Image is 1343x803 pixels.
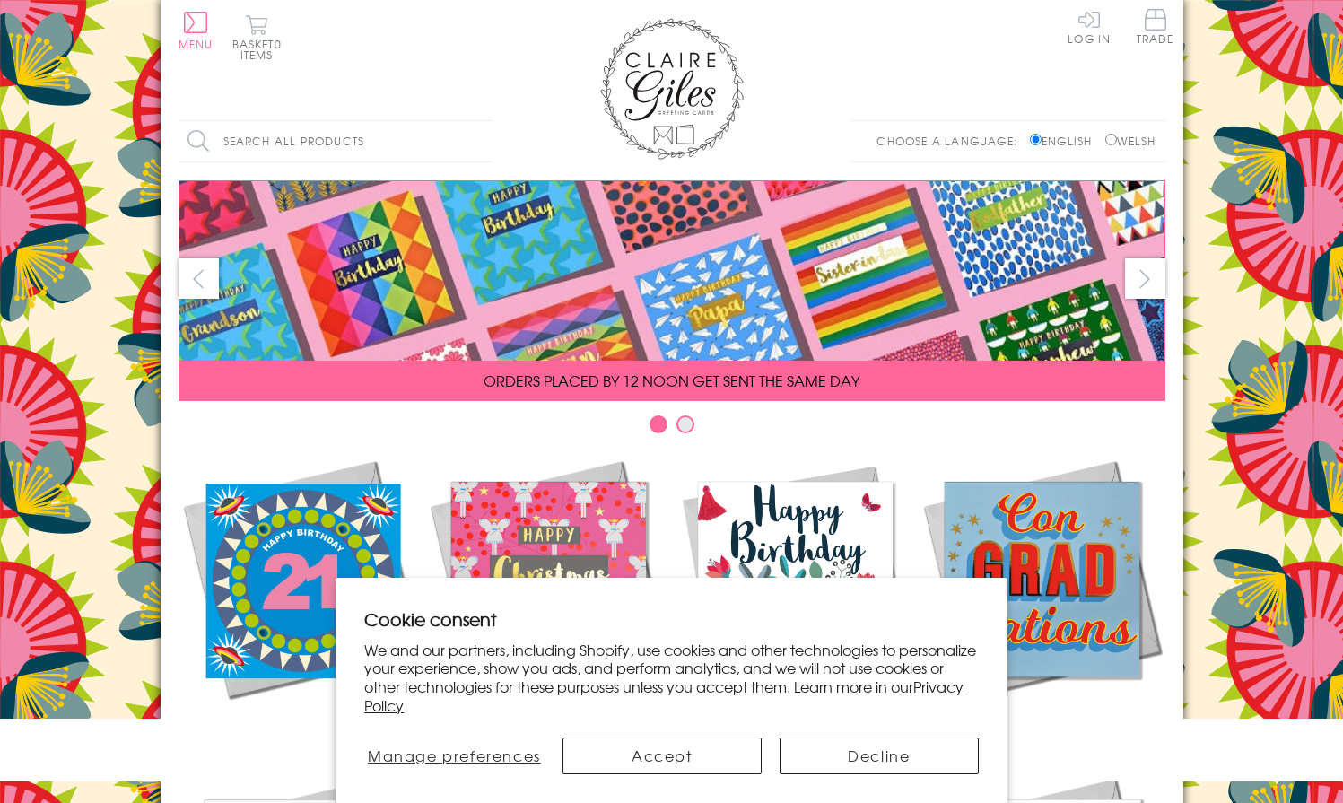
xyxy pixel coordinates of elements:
[179,121,493,161] input: Search all products
[1105,133,1156,149] label: Welsh
[1068,9,1111,44] a: Log In
[364,676,964,716] a: Privacy Policy
[475,121,493,161] input: Search
[425,456,672,738] a: Christmas
[179,12,214,49] button: Menu
[364,738,544,774] button: Manage preferences
[650,415,667,433] button: Carousel Page 1 (Current Slide)
[1137,9,1174,44] span: Trade
[1030,134,1042,145] input: English
[672,456,919,738] a: Birthdays
[232,14,282,60] button: Basket0 items
[876,133,1026,149] p: Choose a language:
[600,18,744,160] img: Claire Giles Greetings Cards
[919,456,1165,738] a: Academic
[562,738,762,774] button: Accept
[364,641,979,715] p: We and our partners, including Shopify, use cookies and other technologies to personalize your ex...
[1137,9,1174,48] a: Trade
[1125,258,1165,299] button: next
[1030,133,1101,149] label: English
[676,415,694,433] button: Carousel Page 2
[179,36,214,52] span: Menu
[1105,134,1117,145] input: Welsh
[179,415,1165,442] div: Carousel Pagination
[179,456,425,738] a: New Releases
[996,716,1088,738] span: Academic
[242,716,360,738] span: New Releases
[364,607,979,632] h2: Cookie consent
[240,36,282,63] span: 0 items
[780,738,979,774] button: Decline
[179,258,219,299] button: prev
[368,745,541,766] span: Manage preferences
[484,370,859,391] span: ORDERS PLACED BY 12 NOON GET SENT THE SAME DAY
